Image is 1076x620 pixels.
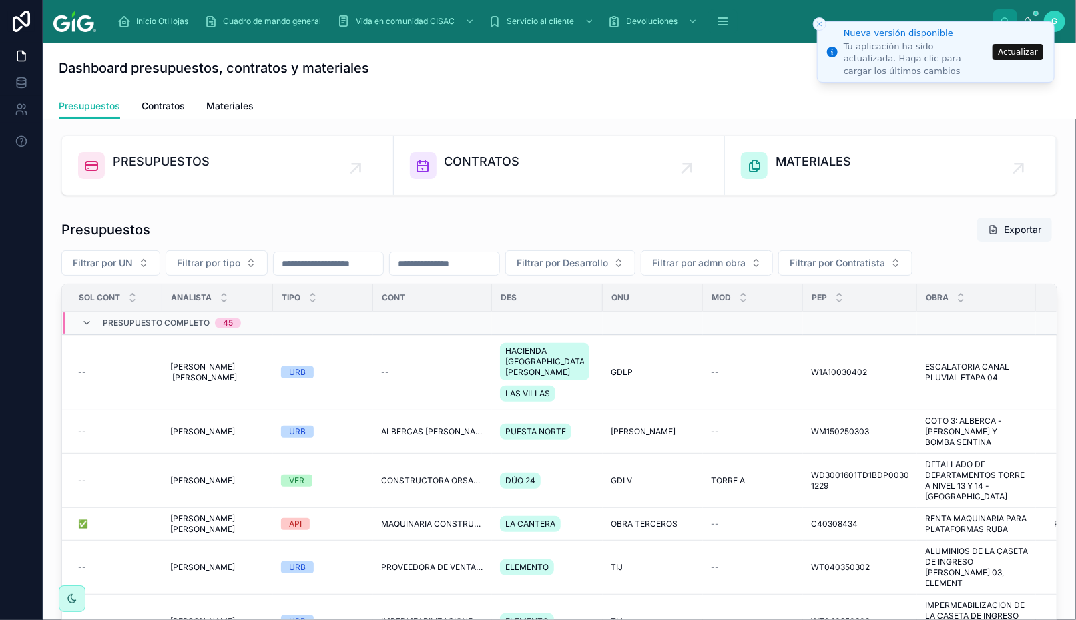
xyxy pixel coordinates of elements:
[59,94,120,119] a: Presupuestos
[811,470,909,491] a: WD3001601TD1BDP00301229
[142,99,185,113] span: Contratos
[170,362,265,383] a: [PERSON_NAME] [PERSON_NAME]
[505,562,549,573] span: ELEMENTO
[445,152,520,171] span: CONTRATOS
[381,519,484,529] span: MAQUINARIA CONSTRUCTORA CIG 2800000228
[177,256,240,270] span: Filtrar por tipo
[289,475,304,487] div: VER
[776,152,851,171] span: MATERIALES
[289,518,302,530] div: API
[711,475,795,486] a: TORRE A
[611,426,676,437] span: [PERSON_NAME]
[500,421,595,442] a: PUESTA NORTE
[711,426,795,437] a: --
[223,318,233,328] div: 45
[382,292,405,303] span: Cont
[505,475,535,486] span: DÚO 24
[811,562,909,573] a: WT040350302
[811,562,870,573] span: WT040350302
[78,367,154,378] a: --
[611,562,623,573] span: TIJ
[61,250,160,276] button: Seleccionar botón
[652,256,746,270] span: Filtrar por admn obra
[925,362,1028,383] span: ESCALATORIA CANAL PLUVIAL ETAPA 04
[611,519,695,529] a: OBRA TERCEROS
[381,426,484,437] a: ALBERCAS [PERSON_NAME] S.A. DE C.V. 2400000013
[611,367,633,378] span: GDLP
[62,136,394,195] a: PRESUPUESTOS
[611,562,695,573] a: TIJ
[925,416,1028,448] a: COTO 3: ALBERCA - [PERSON_NAME] Y BOMBA SENTINA
[611,426,695,437] a: [PERSON_NAME]
[136,16,188,27] span: Inicio OtHojas
[603,9,704,33] a: Devoluciones
[1004,223,1041,236] font: Exportar
[78,475,86,486] span: --
[778,250,912,276] button: Seleccionar botón
[811,367,909,378] a: W1A10030402
[611,475,695,486] a: GDLV
[78,562,154,573] a: --
[289,426,306,438] div: URB
[381,562,484,573] span: PROVEEDORA DE VENTANAS DE [GEOGRAPHIC_DATA][US_STATE] 2300002511
[206,99,254,113] span: Materiales
[282,292,300,303] span: TIPO
[790,256,885,270] span: Filtrar por Contratista
[505,346,584,378] span: HACIENDA [GEOGRAPHIC_DATA][PERSON_NAME]
[381,367,484,378] a: --
[61,220,150,239] h1: Presupuestos
[103,318,210,328] span: Presupuesto Completo
[711,519,719,529] span: --
[170,562,235,573] span: [PERSON_NAME]
[500,340,595,404] a: HACIENDA [GEOGRAPHIC_DATA][PERSON_NAME]LAS VILLAS
[356,16,455,27] span: Vida en comunidad CISAC
[926,292,949,303] span: OBRA
[711,519,795,529] a: --
[142,94,185,121] a: Contratos
[78,475,154,486] a: --
[170,475,265,486] a: [PERSON_NAME]
[611,367,695,378] a: GDLP
[107,7,993,36] div: Contenido desplazable
[281,518,365,530] a: API
[78,426,86,437] span: --
[78,426,154,437] a: --
[811,367,867,378] span: W1A10030402
[500,557,595,578] a: ELEMENTO
[170,426,235,437] span: [PERSON_NAME]
[394,136,726,195] a: CONTRATOS
[811,426,909,437] a: WM150250303
[505,426,566,437] span: PUESTA NORTE
[289,561,306,573] div: URB
[78,367,86,378] span: --
[113,152,210,171] span: PRESUPUESTOS
[811,426,869,437] span: WM150250303
[73,256,133,270] span: Filtrar por UN
[626,16,678,27] span: Devoluciones
[711,367,795,378] a: --
[505,388,550,399] span: LAS VILLAS
[925,546,1028,589] a: ALUMINIOS DE LA CASETA DE INGRESO [PERSON_NAME] 03, ELEMENT
[281,475,365,487] a: VER
[1052,16,1058,27] span: G
[611,475,632,486] span: GDLV
[484,9,601,33] a: Servicio al cliente
[281,426,365,438] a: URB
[381,367,389,378] span: --
[500,513,595,535] a: LA CANTERA
[78,562,86,573] span: --
[925,513,1028,535] span: RENTA MAQUINARIA PARA PLATAFORMAS RUBA
[517,256,608,270] span: Filtrar por Desarrollo
[281,366,365,378] a: URB
[78,519,154,529] a: ✅
[611,519,678,529] span: OBRA TERCEROS
[200,9,330,33] a: Cuadro de mando general
[59,59,369,77] h1: Dashboard presupuestos, contratos y materiales
[505,519,555,529] span: LA CANTERA
[170,513,265,535] span: [PERSON_NAME] [PERSON_NAME]
[381,475,484,486] a: CONSTRUCTORA ORSAN 2300001845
